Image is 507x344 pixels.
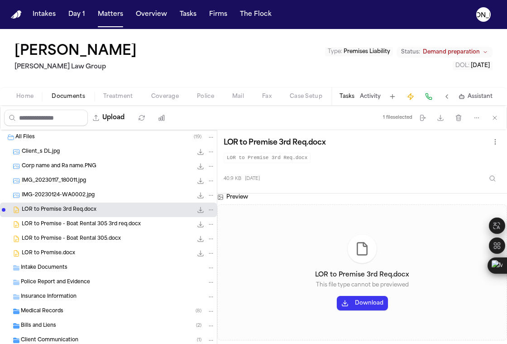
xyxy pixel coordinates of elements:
[11,10,22,19] a: Home
[21,279,90,286] span: Police Report and Evidence
[22,221,141,228] span: LOR to Premise - Boat Rental 305 3rd req.docx
[224,153,311,163] code: LOR to Premise 3rd Req.docx
[468,93,493,100] span: Assistant
[194,135,201,140] span: ( 19 )
[196,162,205,171] button: Download Corp name and Ra name.PNG
[11,10,22,19] img: Finch Logo
[196,147,205,156] button: Download Client_s DL.jpg
[337,296,388,310] button: Download
[196,309,201,314] span: ( 8 )
[21,322,56,330] span: Bills and Liens
[236,6,275,23] button: The Flock
[21,308,63,315] span: Medical Records
[401,48,420,56] span: Status:
[423,48,480,56] span: Demand preparation
[196,220,205,229] button: Download LOR to Premise - Boat Rental 305 3rd req.docx
[196,249,205,258] button: Download LOR to Premise.docx
[328,49,342,54] span: Type :
[14,44,137,60] h1: [PERSON_NAME]
[404,90,417,103] button: Create Immediate Task
[15,134,35,141] span: All Files
[206,6,231,23] button: Firms
[315,271,409,280] h4: LOR to Premise 3rd Req.docx
[197,338,201,343] span: ( 1 )
[103,93,133,100] span: Treatment
[88,110,130,126] button: Upload
[262,93,272,100] span: Fax
[226,194,248,201] h3: Preview
[22,250,75,257] span: LOR to Premise.docx
[196,191,205,200] button: Download IMG-20230124-WA0002.jpg
[397,47,493,58] button: Change status from Demand preparation
[22,163,96,170] span: Corp name and Ra name.PNG
[245,175,260,182] span: [DATE]
[22,177,86,185] span: IMG_20230117_180011.jpg
[196,176,205,185] button: Download IMG_20230117_180011.jpg
[316,281,409,289] p: This file type cannot be previewed
[453,61,493,70] button: Edit DOL: 2025-08-11
[21,264,67,272] span: Intake Documents
[325,47,393,56] button: Edit Type: Premises Liability
[383,115,412,121] div: 1 file selected
[151,93,179,100] span: Coverage
[386,90,399,103] button: Add Task
[94,6,127,23] button: Matters
[232,93,244,100] span: Mail
[14,44,137,60] button: Edit matter name
[455,63,469,68] span: DOL :
[224,138,325,147] h3: LOR to Premise 3rd Req.docx
[360,93,381,100] button: Activity
[16,93,33,100] span: Home
[21,293,77,301] span: Insurance Information
[422,90,435,103] button: Make a Call
[22,192,95,199] span: IMG-20230124-WA0002.jpg
[176,6,200,23] button: Tasks
[196,205,205,214] button: Download LOR to Premise 3rd Req.docx
[29,6,59,23] button: Intakes
[22,206,96,214] span: LOR to Premise 3rd Req.docx
[132,6,171,23] button: Overview
[4,110,88,126] input: Search files
[224,175,241,182] span: 40.9 KB
[471,63,490,68] span: [DATE]
[197,93,214,100] span: Police
[290,93,322,100] span: Case Setup
[14,62,140,73] h2: [PERSON_NAME] Law Group
[52,93,85,100] span: Documents
[196,323,201,328] span: ( 2 )
[484,170,501,187] button: Inspect
[22,235,121,243] span: LOR to Premise - Boat Rental 305.docx
[22,148,60,156] span: Client_s DL.jpg
[65,6,89,23] button: Day 1
[459,93,493,100] button: Assistant
[340,93,354,100] button: Tasks
[196,234,205,243] button: Download LOR to Premise - Boat Rental 305.docx
[344,49,390,54] span: Premises Liability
